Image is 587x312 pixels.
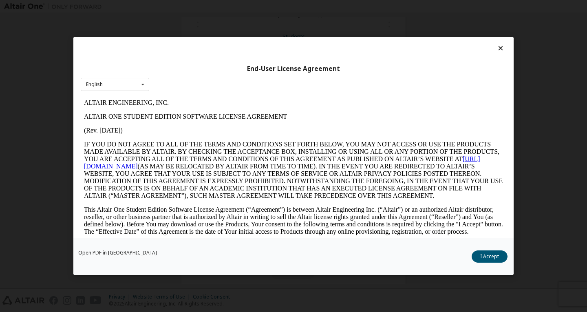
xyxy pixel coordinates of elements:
p: ALTAIR ONE STUDENT EDITION SOFTWARE LICENSE AGREEMENT [3,17,422,24]
div: End-User License Agreement [81,65,506,73]
p: (Rev. [DATE]) [3,31,422,38]
p: This Altair One Student Edition Software License Agreement (“Agreement”) is between Altair Engine... [3,110,422,139]
div: English [86,82,103,87]
a: [URL][DOMAIN_NAME] [3,60,399,74]
p: IF YOU DO NOT AGREE TO ALL OF THE TERMS AND CONDITIONS SET FORTH BELOW, YOU MAY NOT ACCESS OR USE... [3,45,422,104]
button: I Accept [472,250,508,263]
a: Open PDF in [GEOGRAPHIC_DATA] [78,250,157,255]
p: ALTAIR ENGINEERING, INC. [3,3,422,11]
